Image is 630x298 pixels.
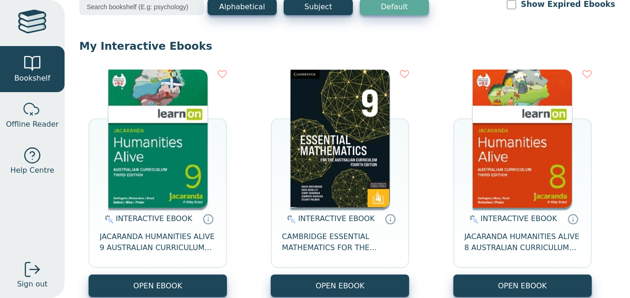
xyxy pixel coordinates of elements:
span: Help Centre [10,165,54,176]
img: interactive.svg [467,214,478,225]
a: Interactive eBooks are accessed online via the publisher’s portal. They contain interactive resou... [385,213,396,224]
button: OPEN EBOOK [89,275,227,297]
span: Offline Reader [6,119,59,130]
img: interactive.svg [284,214,296,225]
a: Interactive eBooks are accessed online via the publisher’s portal. They contain interactive resou... [202,213,214,224]
span: INTERACTIVE EBOOK [481,214,557,223]
img: 3452a43b-406f-45eb-b597-a49fc8d37c37.jpg [108,70,208,208]
img: d42d8904-00b0-4b86-b4f6-b04b4d561ff3.png [291,70,390,208]
img: 8a963129-eb62-48f1-bbb3-06756a0b60d2.jpg [473,70,572,208]
a: Interactive eBooks are accessed online via the publisher’s portal. They contain interactive resou... [567,213,578,224]
span: INTERACTIVE EBOOK [116,214,192,223]
button: OPEN EBOOK [453,275,592,297]
span: INTERACTIVE EBOOK [298,214,374,223]
p: My Interactive Ebooks [79,39,615,53]
span: CAMBRIDGE ESSENTIAL MATHEMATICS FOR THE AUSTRALIAN CURRICULUM YEAR 9 EBOOK 4E [282,231,398,253]
button: OPEN EBOOK [271,275,409,297]
span: Bookshelf [14,73,50,84]
span: Sign out [17,279,48,290]
span: JACARANDA HUMANITIES ALIVE 8 AUSTRALIAN CURRICULUM LEARNON 3E [464,231,581,253]
span: JACARANDA HUMANITIES ALIVE 9 AUSTRALIAN CURRICULUM LEARNON 3E [100,231,216,253]
img: interactive.svg [102,214,113,225]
